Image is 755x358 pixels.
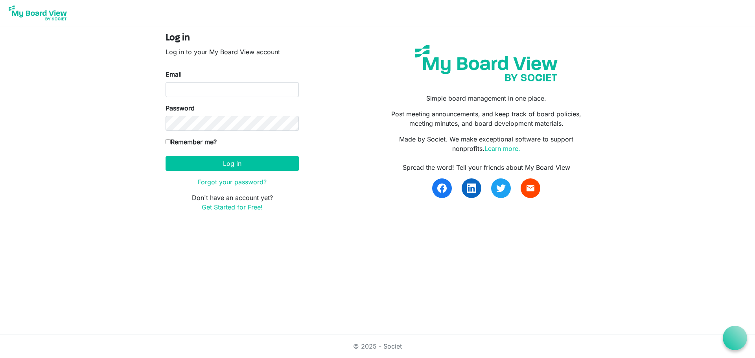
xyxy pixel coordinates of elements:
img: twitter.svg [496,184,506,193]
span: email [526,184,535,193]
p: Made by Societ. We make exceptional software to support nonprofits. [383,134,589,153]
p: Simple board management in one place. [383,94,589,103]
img: My Board View Logo [6,3,69,23]
p: Log in to your My Board View account [166,47,299,57]
label: Email [166,70,182,79]
button: Log in [166,156,299,171]
label: Remember me? [166,137,217,147]
a: © 2025 - Societ [353,342,402,350]
img: facebook.svg [437,184,447,193]
img: linkedin.svg [467,184,476,193]
a: email [521,178,540,198]
p: Don't have an account yet? [166,193,299,212]
input: Remember me? [166,139,171,144]
a: Learn more. [484,145,520,152]
a: Get Started for Free! [202,203,263,211]
p: Post meeting announcements, and keep track of board policies, meeting minutes, and board developm... [383,109,589,128]
img: my-board-view-societ.svg [409,39,563,87]
label: Password [166,103,195,113]
h4: Log in [166,33,299,44]
div: Spread the word! Tell your friends about My Board View [383,163,589,172]
a: Forgot your password? [198,178,267,186]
